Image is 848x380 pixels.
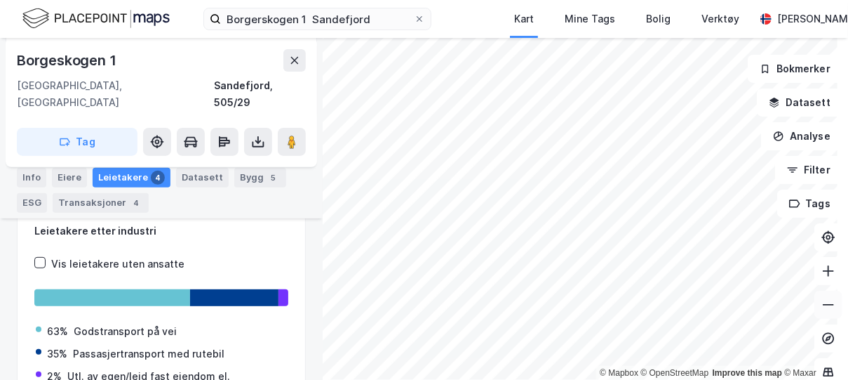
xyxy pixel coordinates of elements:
div: Eiere [52,167,87,187]
div: Info [17,167,46,187]
div: Verktøy [701,11,739,27]
div: 4 [129,195,143,209]
div: ESG [17,192,47,212]
div: 63% [47,323,68,340]
button: Tag [17,128,137,156]
div: Vis leietakere uten ansatte [51,256,184,273]
div: Mine Tags [565,11,615,27]
div: Godstransport på vei [74,323,177,340]
a: OpenStreetMap [641,368,709,378]
iframe: Chat Widget [778,313,848,380]
div: 5 [267,170,281,184]
div: Datasett [176,167,229,187]
button: Filter [775,156,842,184]
div: 35% [47,346,67,362]
div: Passasjertransport med rutebil [73,346,224,362]
div: 4 [151,170,165,184]
a: Mapbox [600,368,638,378]
div: Leietakere [93,167,170,187]
button: Datasett [757,89,842,117]
div: Kontrollprogram for chat [778,313,848,380]
button: Tags [777,190,842,218]
div: Borgeskogen 1 [17,49,119,72]
div: [GEOGRAPHIC_DATA], [GEOGRAPHIC_DATA] [17,77,215,111]
div: Leietakere etter industri [34,223,288,240]
div: Transaksjoner [53,192,149,212]
div: Sandefjord, 505/29 [215,77,306,111]
a: Improve this map [713,368,782,378]
button: Analyse [761,122,842,150]
div: Bygg [234,167,286,187]
div: Kart [514,11,534,27]
button: Bokmerker [748,55,842,83]
input: Søk på adresse, matrikkel, gårdeiere, leietakere eller personer [221,8,414,30]
img: logo.f888ab2527a4732fd821a326f86c7f29.svg [22,6,170,31]
div: Bolig [646,11,671,27]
